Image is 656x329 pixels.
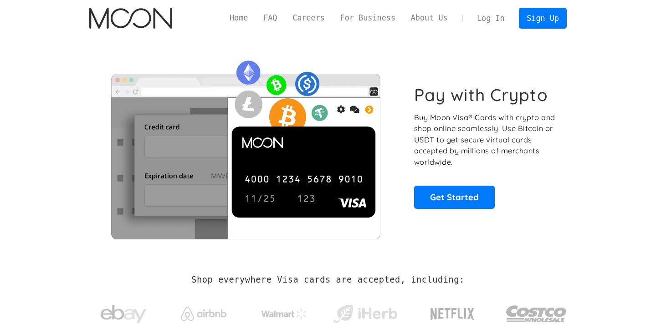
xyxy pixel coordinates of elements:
[191,275,464,285] h2: Shop everywhere Visa cards are accepted, including:
[331,302,399,326] img: iHerb
[519,8,566,28] a: Sign Up
[170,298,238,325] a: Airbnb
[89,54,401,239] img: Moon Cards let you spend your crypto anywhere Visa is accepted.
[101,300,146,329] img: ebay
[89,8,172,29] a: home
[414,186,495,208] a: Get Started
[333,12,403,24] a: For Business
[414,112,557,168] p: Buy Moon Visa® Cards with crypto and shop online seamlessly! Use Bitcoin or USDT to get secure vi...
[222,12,256,24] a: Home
[251,299,318,324] a: Walmart
[403,12,456,24] a: About Us
[430,303,475,325] img: Netflix
[256,12,285,24] a: FAQ
[89,8,172,29] img: Moon Logo
[261,309,307,319] img: Walmart
[285,12,332,24] a: Careers
[181,307,226,321] img: Airbnb
[414,85,548,105] h1: Pay with Crypto
[469,8,512,28] a: Log In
